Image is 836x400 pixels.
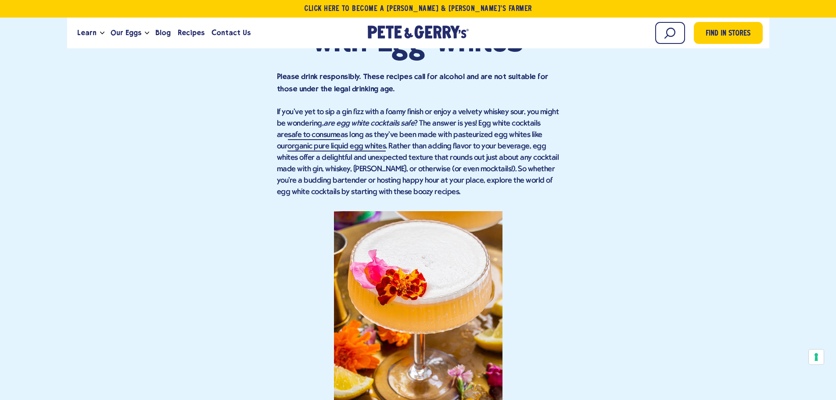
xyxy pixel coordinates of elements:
[152,21,174,45] a: Blog
[145,32,149,35] button: Open the dropdown menu for Our Eggs
[77,27,97,38] span: Learn
[277,107,560,198] p: If you've yet to sip a gin fizz with a foamy finish or enjoy a velvety whiskey sour, you might be...
[212,27,251,38] span: Contact Us
[100,32,104,35] button: Open the dropdown menu for Learn
[178,27,205,38] span: Recipes
[706,28,750,40] span: Find in Stores
[323,119,414,128] em: are egg white cocktails safe
[107,21,145,45] a: Our Eggs
[287,142,386,151] a: organic pure liquid egg whites
[74,21,100,45] a: Learn
[155,27,171,38] span: Blog
[111,27,141,38] span: Our Eggs
[208,21,254,45] a: Contact Us
[809,350,824,364] button: Your consent preferences for tracking technologies
[288,131,341,140] a: safe to consume
[277,72,548,93] strong: Please drink responsibly. These recipes call for alcohol and are not suitable for those under the...
[655,22,685,44] input: Search
[174,21,208,45] a: Recipes
[694,22,763,44] a: Find in Stores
